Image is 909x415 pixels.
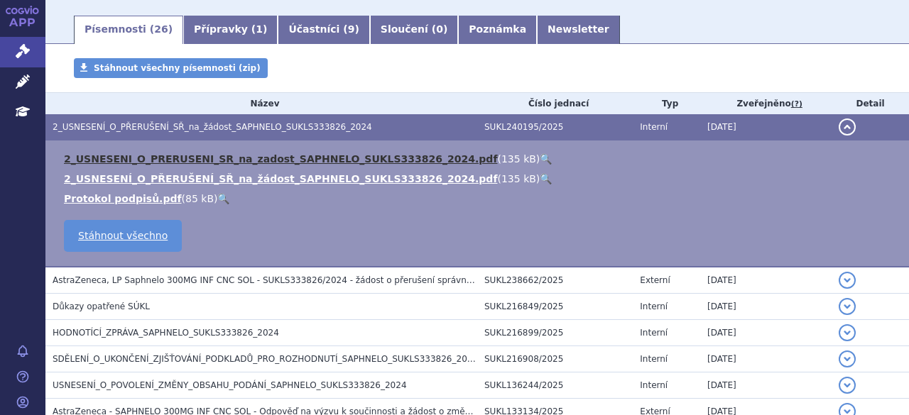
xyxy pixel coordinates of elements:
[53,275,506,285] span: AstraZeneca, LP Saphnelo 300MG INF CNC SOL - SUKLS333826/2024 - žádost o přerušení správního řízení
[53,380,407,390] span: USNESENÍ_O_POVOLENÍ_ZMĚNY_OBSAHU_PODÁNÍ_SAPHNELO_SUKLS333826_2024
[839,118,856,135] button: detail
[458,16,537,44] a: Poznámka
[477,267,633,294] td: SUKL238662/2025
[436,23,443,35] span: 0
[839,298,856,315] button: detail
[700,114,832,140] td: [DATE]
[348,23,355,35] span: 9
[64,193,182,204] a: Protokol podpisů.pdf
[640,122,668,132] span: Interní
[64,172,895,186] li: ( )
[64,220,182,252] a: Stáhnout všechno
[633,93,700,114] th: Typ
[185,193,214,204] span: 85 kB
[64,152,895,166] li: ( )
[53,301,150,311] span: Důkazy opatřené SÚKL
[154,23,168,35] span: 26
[839,350,856,367] button: detail
[477,93,633,114] th: Číslo jednací
[74,16,183,44] a: Písemnosti (26)
[501,153,536,165] span: 135 kB
[839,377,856,394] button: detail
[94,63,261,73] span: Stáhnout všechny písemnosti (zip)
[74,58,268,78] a: Stáhnout všechny písemnosti (zip)
[64,173,497,184] a: 2_USNESENÍ_O_PŘERUŠENÍ_SŘ_na_žádost_SAPHNELO_SUKLS333826_2024.pdf
[256,23,263,35] span: 1
[700,267,832,294] td: [DATE]
[700,372,832,399] td: [DATE]
[53,328,279,338] span: HODNOTÍCÍ_ZPRÁVA_SAPHNELO_SUKLS333826_2024
[501,173,536,184] span: 135 kB
[640,380,668,390] span: Interní
[700,294,832,320] td: [DATE]
[640,354,668,364] span: Interní
[477,372,633,399] td: SUKL136244/2025
[640,328,668,338] span: Interní
[53,354,478,364] span: SDĚLENÍ_O_UKONČENÍ_ZJIŠŤOVÁNÍ_PODKLADŮ_PRO_ROZHODNUTÍ_SAPHNELO_SUKLS333826_2024
[640,301,668,311] span: Interní
[477,346,633,372] td: SUKL216908/2025
[278,16,369,44] a: Účastníci (9)
[832,93,909,114] th: Detail
[45,93,477,114] th: Název
[700,346,832,372] td: [DATE]
[640,275,670,285] span: Externí
[183,16,278,44] a: Přípravky (1)
[477,320,633,346] td: SUKL216899/2025
[537,16,620,44] a: Newsletter
[53,122,372,132] span: 2_USNESENÍ_O_PŘERUŠENÍ_SŘ_na_žádost_SAPHNELO_SUKLS333826_2024
[540,173,552,184] a: 🔍
[477,294,633,320] td: SUKL216849/2025
[217,193,229,204] a: 🔍
[370,16,458,44] a: Sloučení (0)
[839,272,856,289] button: detail
[700,93,832,114] th: Zveřejněno
[700,320,832,346] td: [DATE]
[791,99,802,109] abbr: (?)
[839,324,856,341] button: detail
[540,153,552,165] a: 🔍
[64,192,895,206] li: ( )
[64,153,497,165] a: 2_USNESENI_O_PRERUSENI_SR_na_zadost_SAPHNELO_SUKLS333826_2024.pdf
[477,114,633,140] td: SUKL240195/2025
